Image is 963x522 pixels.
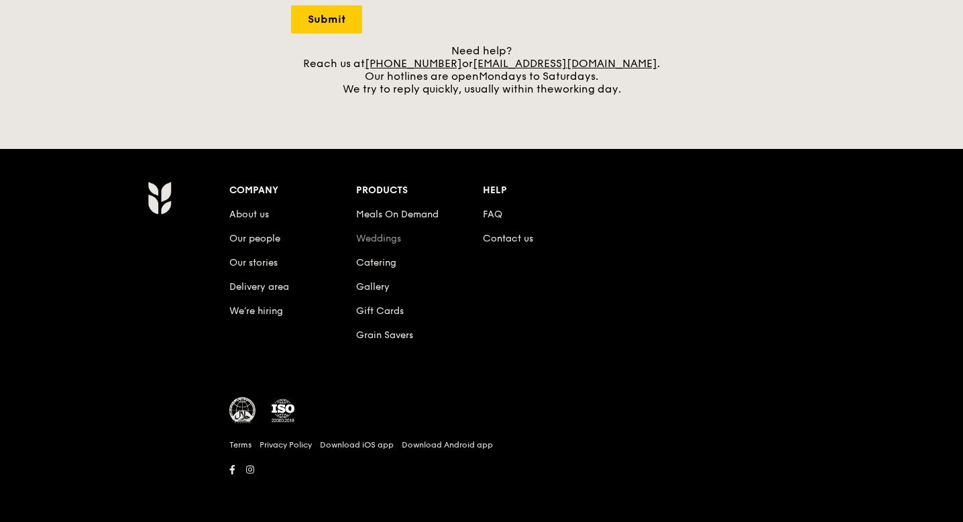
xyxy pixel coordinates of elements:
a: Terms [229,439,251,450]
a: Weddings [356,233,401,244]
a: Gallery [356,281,390,293]
div: Help [483,181,610,200]
img: Grain [148,181,171,215]
a: Meals On Demand [356,209,439,220]
a: Download iOS app [320,439,394,450]
div: Products [356,181,483,200]
img: MUIS Halal Certified [229,397,256,424]
a: Privacy Policy [260,439,312,450]
div: Company [229,181,356,200]
a: Catering [356,257,396,268]
a: [PHONE_NUMBER] [365,57,462,70]
a: We’re hiring [229,305,283,317]
a: Download Android app [402,439,493,450]
a: Gift Cards [356,305,404,317]
a: [EMAIL_ADDRESS][DOMAIN_NAME] [473,57,657,70]
h6: Revision [95,479,868,490]
a: Contact us [483,233,533,244]
a: FAQ [483,209,502,220]
a: About us [229,209,269,220]
a: Our people [229,233,280,244]
span: working day. [554,83,621,95]
a: Our stories [229,257,278,268]
a: Delivery area [229,281,289,293]
img: ISO Certified [270,397,296,424]
a: Grain Savers [356,329,413,341]
span: Mondays to Saturdays. [479,70,598,83]
input: Submit [291,5,362,34]
div: Need help? Reach us at or . Our hotlines are open We try to reply quickly, usually within the [291,44,672,95]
